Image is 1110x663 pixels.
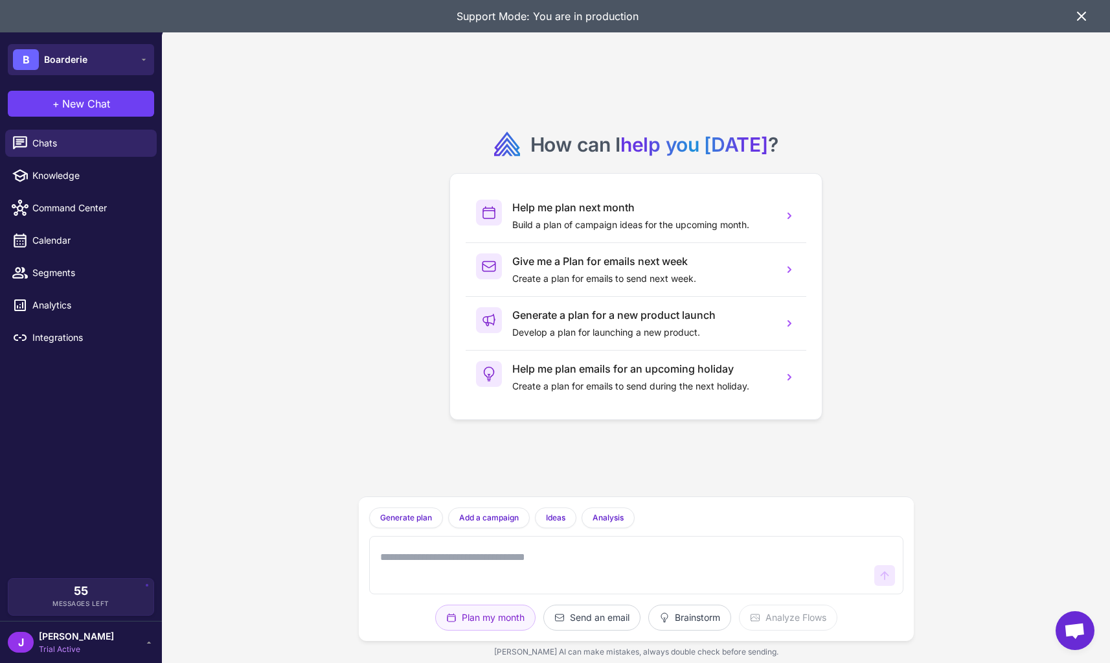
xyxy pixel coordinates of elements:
button: Analyze Flows [739,605,837,631]
div: J [8,632,34,653]
p: Develop a plan for launching a new product. [512,325,773,340]
a: Command Center [5,194,157,222]
span: Integrations [32,331,146,345]
span: Analytics [32,298,146,312]
a: Open chat [1056,611,1094,650]
div: [PERSON_NAME] AI can make mistakes, always double check before sending. [359,641,914,663]
span: help you [DATE] [620,133,768,156]
a: Chats [5,130,157,157]
a: Knowledge [5,162,157,189]
button: Plan my month [435,605,536,631]
span: 55 [74,585,88,597]
button: +New Chat [8,91,154,117]
p: Build a plan of campaign ideas for the upcoming month. [512,218,773,232]
span: Knowledge [32,169,146,183]
div: B [13,49,39,70]
span: New Chat [62,96,110,111]
span: [PERSON_NAME] [39,629,114,644]
h2: How can I ? [530,132,778,157]
span: Add a campaign [459,512,519,524]
a: Segments [5,259,157,286]
span: Messages Left [52,599,109,609]
button: Send an email [543,605,640,631]
span: Trial Active [39,644,114,655]
p: Create a plan for emails to send next week. [512,272,773,286]
span: Segments [32,266,146,280]
a: Calendar [5,227,157,254]
span: Ideas [546,512,565,524]
button: Brainstorm [648,605,731,631]
span: Calendar [32,233,146,248]
button: Analysis [582,507,635,528]
a: Integrations [5,324,157,351]
a: Analytics [5,292,157,319]
h3: Help me plan emails for an upcoming holiday [512,361,773,377]
button: Generate plan [369,507,443,528]
h3: Help me plan next month [512,200,773,215]
button: Add a campaign [448,507,530,528]
button: BBoarderie [8,44,154,75]
span: + [52,96,60,111]
span: Analysis [593,512,624,524]
h3: Generate a plan for a new product launch [512,307,773,323]
button: Ideas [535,507,576,528]
p: Create a plan for emails to send during the next holiday. [512,379,773,393]
span: Boarderie [44,52,87,67]
span: Generate plan [380,512,432,524]
span: Command Center [32,201,146,215]
span: Chats [32,136,146,150]
h3: Give me a Plan for emails next week [512,253,773,269]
